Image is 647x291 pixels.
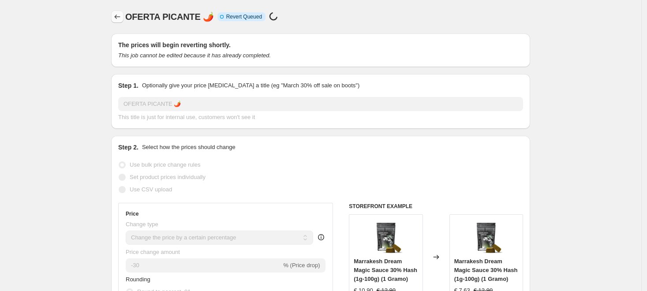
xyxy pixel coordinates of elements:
[125,12,214,22] span: OFERTA PICANTE 🌶️
[368,219,404,254] img: MARRAKESH_HASH_80x.png
[349,203,523,210] h6: STOREFRONT EXAMPLE
[283,262,320,269] span: % (Price drop)
[118,81,138,90] h2: Step 1.
[118,41,523,49] h2: The prices will begin reverting shortly.
[130,186,172,193] span: Use CSV upload
[468,219,504,254] img: MARRAKESH_HASH_80x.png
[118,97,523,111] input: 30% off holiday sale
[126,258,281,272] input: -15
[118,143,138,152] h2: Step 2.
[126,276,150,283] span: Rounding
[454,258,518,282] span: Marrakesh Dream Magic Sauce 30% Hash (1g-100g) (1 Gramo)
[142,143,236,152] p: Select how the prices should change
[111,11,123,23] button: Price change jobs
[118,114,255,120] span: This title is just for internal use, customers won't see it
[130,161,200,168] span: Use bulk price change rules
[226,13,262,20] span: Revert Queued
[126,221,158,228] span: Change type
[354,258,417,282] span: Marrakesh Dream Magic Sauce 30% Hash (1g-100g) (1 Gramo)
[126,210,138,217] h3: Price
[130,174,206,180] span: Set product prices individually
[126,249,180,255] span: Price change amount
[142,81,359,90] p: Optionally give your price [MEDICAL_DATA] a title (eg "March 30% off sale on boots")
[118,52,271,59] i: This job cannot be edited because it has already completed.
[317,233,325,242] div: help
